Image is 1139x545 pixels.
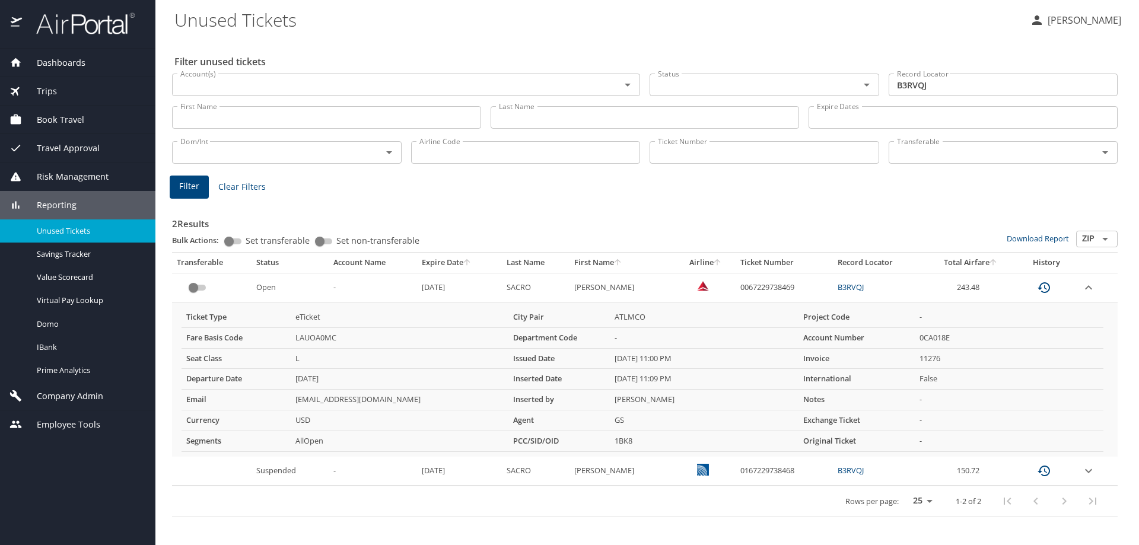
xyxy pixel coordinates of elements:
th: Fare Basis Code [182,327,291,348]
th: PCC/SID/OID [508,431,610,452]
td: 0167229738468 [736,457,833,486]
td: 1BK8 [610,431,798,452]
button: Open [1097,231,1113,247]
span: Unused Tickets [37,225,141,237]
td: USD [291,410,508,431]
th: Exchange Ticket [798,410,915,431]
td: [EMAIL_ADDRESS][DOMAIN_NAME] [291,390,508,410]
p: [PERSON_NAME] [1044,13,1121,27]
select: rows per page [903,492,937,510]
span: Virtual Pay Lookup [37,295,141,306]
th: Total Airfare [925,253,1016,273]
p: Bulk Actions: [172,235,228,246]
span: Value Scorecard [37,272,141,283]
button: sort [614,259,622,267]
span: Set transferable [246,237,310,245]
span: Set non-transferable [336,237,419,245]
th: Record Locator [833,253,925,273]
span: Domo [37,318,141,330]
th: Inserted Date [508,369,610,390]
th: Last Name [502,253,569,273]
td: [DATE] 11:09 PM [610,369,798,390]
th: Project Code [798,307,915,327]
button: expand row [1081,281,1096,295]
td: 0067229738469 [736,273,833,302]
th: International [798,369,915,390]
span: Savings Tracker [37,248,141,260]
th: Ticket Number [736,253,833,273]
img: United Airlines [697,464,709,476]
td: - [915,307,1103,327]
th: History [1016,253,1077,273]
table: custom pagination table [172,253,1118,517]
span: Clear Filters [218,180,266,195]
button: sort [714,259,722,267]
img: airportal-logo.png [23,12,135,35]
th: Segments [182,431,291,452]
td: [PERSON_NAME] [569,273,676,302]
td: [DATE] 11:00 PM [610,348,798,369]
td: SACRO [502,273,569,302]
th: First Name [569,253,676,273]
td: L [291,348,508,369]
td: LAUOA0MC [291,327,508,348]
th: Inserted by [508,390,610,410]
th: Department Code [508,327,610,348]
td: - [329,457,417,486]
td: GS [610,410,798,431]
td: 0CA018E [915,327,1103,348]
button: expand row [1081,464,1096,478]
th: Agent [508,410,610,431]
span: Reporting [22,199,77,212]
th: Account Number [798,327,915,348]
td: [PERSON_NAME] [569,457,676,486]
th: Ticket Type [182,307,291,327]
td: [DATE] [417,457,502,486]
button: sort [463,259,472,267]
button: sort [990,259,998,267]
a: B3RVQJ [838,465,864,476]
p: Rows per page: [845,498,899,505]
span: Filter [179,179,199,194]
td: [DATE] [291,369,508,390]
img: VxQ0i4AAAAASUVORK5CYII= [697,280,709,292]
th: Airline [675,253,735,273]
td: - [915,390,1103,410]
span: Book Travel [22,113,84,126]
td: eTicket [291,307,508,327]
td: Open [252,273,329,302]
span: Travel Approval [22,142,100,155]
div: Transferable [177,257,247,268]
td: [PERSON_NAME] [610,390,798,410]
th: Invoice [798,348,915,369]
button: Open [619,77,636,93]
button: Open [1097,144,1113,161]
span: Risk Management [22,170,109,183]
img: icon-airportal.png [11,12,23,35]
td: - [915,410,1103,431]
th: Original Ticket [798,431,915,452]
td: - [610,327,798,348]
th: City Pair [508,307,610,327]
th: Currency [182,410,291,431]
span: Employee Tools [22,418,100,431]
td: [DATE] [417,273,502,302]
a: Download Report [1007,233,1069,244]
td: - [329,273,417,302]
button: Clear Filters [214,176,271,198]
span: Dashboards [22,56,85,69]
span: IBank [37,342,141,353]
h1: Unused Tickets [174,1,1020,38]
td: 243.48 [925,273,1016,302]
td: - [915,431,1103,452]
p: 1-2 of 2 [956,498,981,505]
button: Filter [170,176,209,199]
th: Seat Class [182,348,291,369]
th: Expire Date [417,253,502,273]
a: B3RVQJ [838,282,864,292]
table: more info about unused tickets [182,307,1103,452]
td: False [915,369,1103,390]
span: Company Admin [22,390,103,403]
td: 11276 [915,348,1103,369]
span: Trips [22,85,57,98]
